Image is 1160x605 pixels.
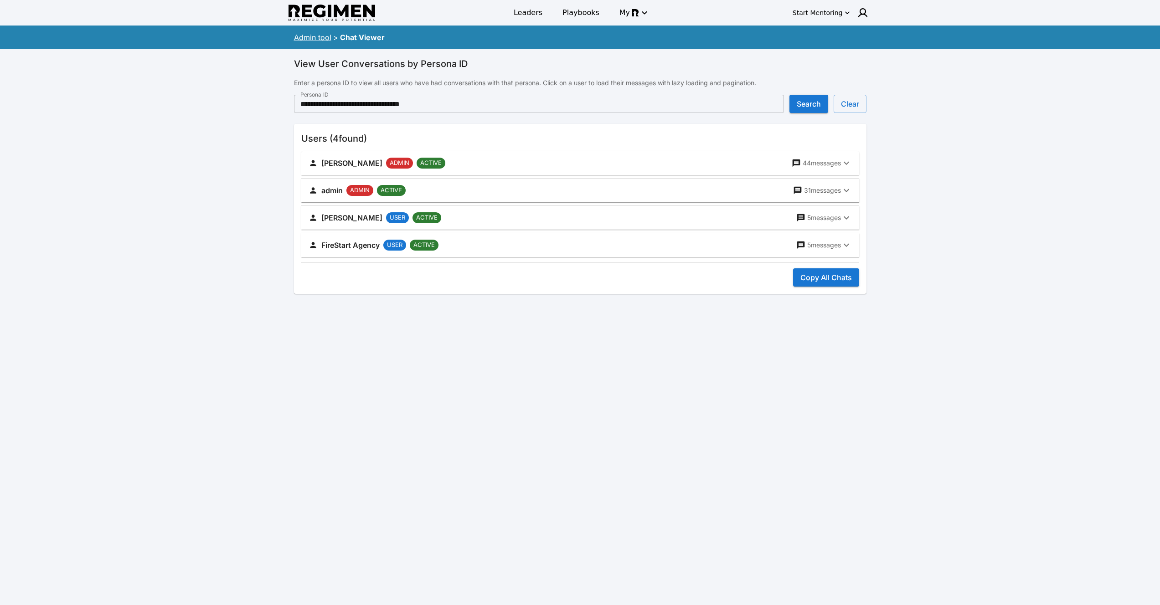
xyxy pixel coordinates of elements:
h6: admin [321,184,343,197]
span: ACTIVE [410,241,438,250]
div: Chat Viewer [340,32,385,43]
span: ACTIVE [417,159,445,168]
h6: Users ( 4 found) [301,131,859,146]
h6: [PERSON_NAME] [321,157,382,169]
div: > [333,32,338,43]
button: adminADMINACTIVE31messages [301,179,859,202]
a: Leaders [508,5,548,21]
button: Search [789,95,828,113]
a: Admin tool [294,33,331,42]
span: My [619,7,630,18]
p: 44 messages [803,159,841,168]
span: Leaders [514,7,542,18]
p: 5 messages [807,241,841,250]
span: Playbooks [562,7,599,18]
h6: View User Conversations by Persona ID [294,56,866,71]
span: ACTIVE [377,186,406,195]
button: [PERSON_NAME]ADMINACTIVE44messages [301,151,859,175]
span: ADMIN [386,159,413,168]
button: Copy All Chats [793,268,859,287]
p: Enter a persona ID to view all users who have had conversations with that persona. Click on a use... [294,78,866,87]
span: USER [386,213,409,222]
span: ACTIVE [412,213,441,222]
button: FireStart AgencyUSERACTIVE5messages [301,233,859,257]
button: [PERSON_NAME]USERACTIVE5messages [301,206,859,230]
label: Persona ID [300,91,329,98]
div: Start Mentoring [793,8,843,17]
button: My [614,5,652,21]
span: USER [383,241,406,250]
button: Clear [834,95,866,113]
img: user icon [857,7,868,18]
h6: [PERSON_NAME] [321,211,382,224]
p: 31 messages [804,186,841,195]
img: Regimen logo [289,5,375,21]
span: ADMIN [346,186,373,195]
a: Playbooks [557,5,605,21]
button: Start Mentoring [791,5,852,20]
h6: FireStart Agency [321,239,380,251]
p: 5 messages [807,213,841,222]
